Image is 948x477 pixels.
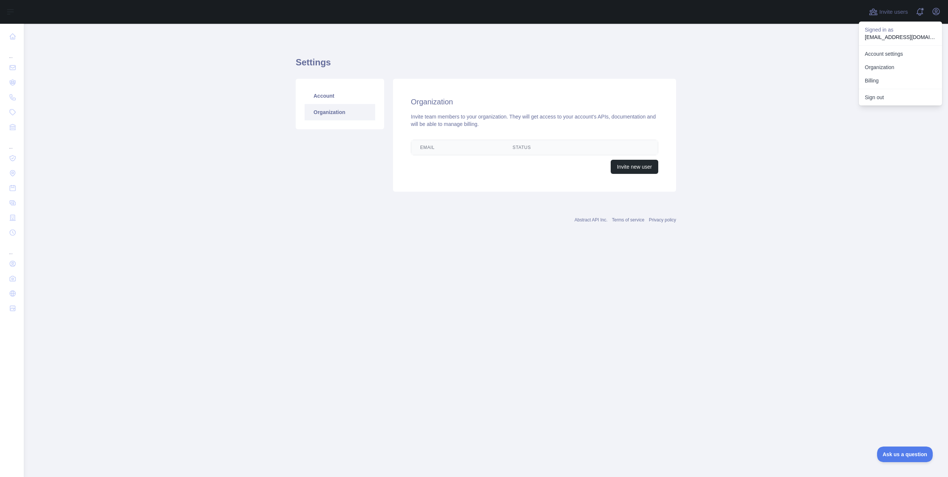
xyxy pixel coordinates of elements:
[305,104,375,120] a: Organization
[575,217,608,223] a: Abstract API Inc.
[6,45,18,59] div: ...
[877,447,933,462] iframe: Toggle Customer Support
[859,47,942,61] a: Account settings
[305,88,375,104] a: Account
[859,74,942,87] button: Billing
[6,241,18,256] div: ...
[859,91,942,104] button: Sign out
[6,135,18,150] div: ...
[411,113,658,128] div: Invite team members to your organization. They will get access to your account's APIs, documentat...
[611,160,658,174] button: Invite new user
[504,140,607,155] th: Status
[411,140,504,155] th: Email
[296,56,676,74] h1: Settings
[867,6,909,18] button: Invite users
[865,33,936,41] p: [EMAIL_ADDRESS][DOMAIN_NAME]
[859,61,942,74] a: Organization
[612,217,644,223] a: Terms of service
[865,26,936,33] p: Signed in as
[879,8,908,16] span: Invite users
[411,97,658,107] h2: Organization
[649,217,676,223] a: Privacy policy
